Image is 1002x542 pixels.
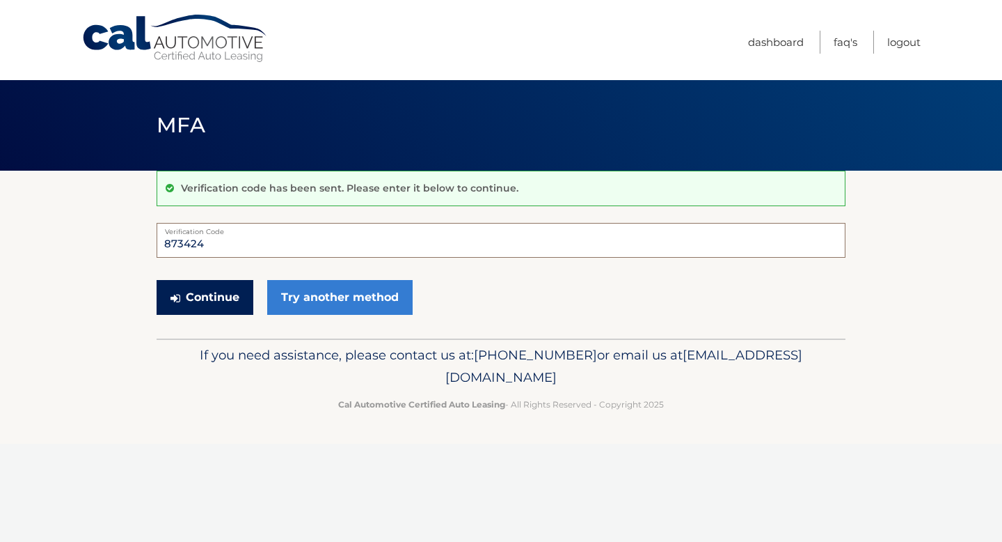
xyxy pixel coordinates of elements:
strong: Cal Automotive Certified Auto Leasing [338,399,505,410]
p: If you need assistance, please contact us at: or email us at [166,344,836,389]
span: [EMAIL_ADDRESS][DOMAIN_NAME] [445,347,802,385]
a: Cal Automotive [81,14,269,63]
p: - All Rights Reserved - Copyright 2025 [166,397,836,412]
a: FAQ's [834,31,857,54]
span: [PHONE_NUMBER] [474,347,597,363]
a: Dashboard [748,31,804,54]
input: Verification Code [157,223,845,258]
button: Continue [157,280,253,315]
a: Logout [887,31,921,54]
span: MFA [157,112,205,138]
p: Verification code has been sent. Please enter it below to continue. [181,182,518,194]
a: Try another method [267,280,413,315]
label: Verification Code [157,223,845,234]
